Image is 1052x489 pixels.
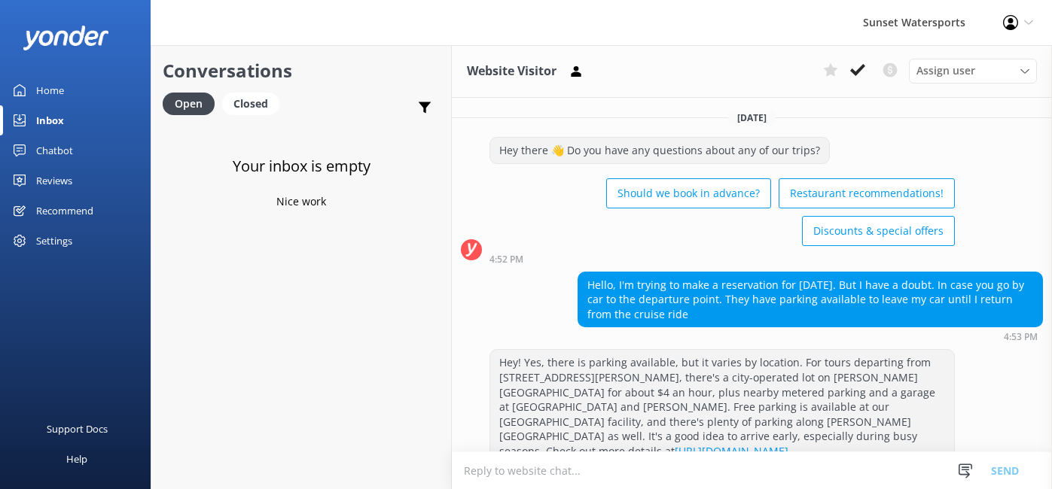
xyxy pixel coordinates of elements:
p: Nice work [276,193,326,210]
div: Reviews [36,166,72,196]
div: Hello, I'm trying to make a reservation for [DATE]. But I have a doubt. In case you go by car to ... [578,272,1042,327]
div: Assign User [909,59,1037,83]
a: Closed [222,95,287,111]
div: Home [36,75,64,105]
span: Assign user [916,62,975,79]
div: Hey! Yes, there is parking available, but it varies by location. For tours departing from [STREET... [490,350,954,463]
button: Restaurant recommendations! [779,178,955,208]
h3: Your inbox is empty [233,154,370,178]
a: Open [163,95,222,111]
h2: Conversations [163,56,440,85]
div: Open [163,93,215,115]
div: Inbox [36,105,64,135]
h3: Website Visitor [467,62,556,81]
div: Closed [222,93,279,115]
div: Settings [36,226,72,256]
span: [DATE] [728,111,776,124]
div: Oct 01 2025 03:53pm (UTC -05:00) America/Cancun [578,331,1043,342]
div: Hey there 👋 Do you have any questions about any of our trips? [490,138,829,163]
img: yonder-white-logo.png [23,26,109,50]
div: Oct 01 2025 03:52pm (UTC -05:00) America/Cancun [489,254,955,264]
div: Recommend [36,196,93,226]
strong: 4:53 PM [1004,333,1038,342]
div: Support Docs [47,414,108,444]
button: Should we book in advance? [606,178,771,208]
div: Chatbot [36,135,73,166]
strong: 4:52 PM [489,255,523,264]
div: Help [66,444,87,474]
a: [URL][DOMAIN_NAME]. [675,444,791,458]
button: Discounts & special offers [802,216,955,246]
